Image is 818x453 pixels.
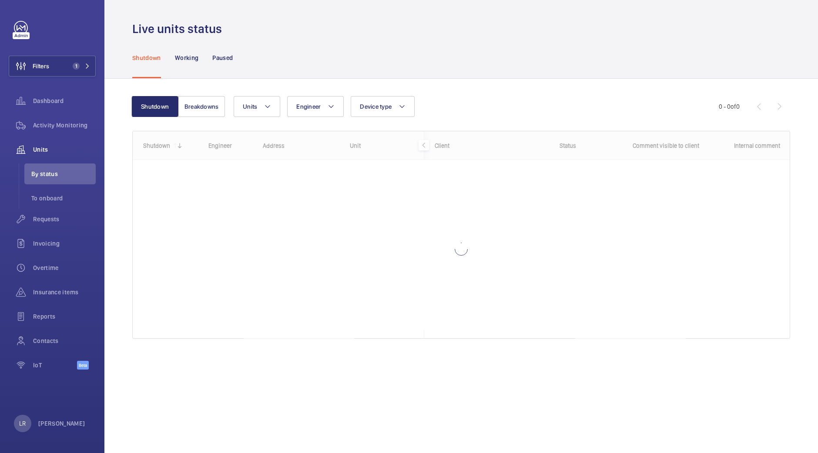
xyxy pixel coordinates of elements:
[243,103,257,110] span: Units
[360,103,392,110] span: Device type
[33,288,96,296] span: Insurance items
[33,312,96,321] span: Reports
[33,263,96,272] span: Overtime
[33,121,96,130] span: Activity Monitoring
[287,96,344,117] button: Engineer
[33,361,77,370] span: IoT
[731,103,736,110] span: of
[132,53,161,62] p: Shutdown
[73,63,80,70] span: 1
[719,103,740,110] span: 0 - 0 0
[31,194,96,203] span: To onboard
[175,53,198,62] p: Working
[33,215,96,223] span: Requests
[33,239,96,248] span: Invoicing
[351,96,415,117] button: Device type
[31,170,96,178] span: By status
[212,53,233,62] p: Paused
[33,336,96,345] span: Contacts
[296,103,321,110] span: Engineer
[33,97,96,105] span: Dashboard
[178,96,225,117] button: Breakdowns
[33,62,49,70] span: Filters
[19,419,26,428] p: LR
[38,419,85,428] p: [PERSON_NAME]
[234,96,280,117] button: Units
[9,56,96,77] button: Filters1
[132,21,227,37] h1: Live units status
[131,96,178,117] button: Shutdown
[33,145,96,154] span: Units
[77,361,89,370] span: Beta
